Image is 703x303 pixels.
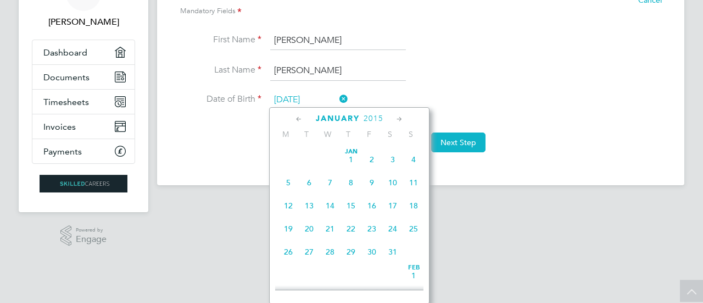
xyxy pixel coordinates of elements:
span: T [338,129,359,139]
a: Invoices [32,114,135,139]
span: 12 [278,195,299,216]
span: 1 [403,265,424,286]
span: Jan [341,149,361,155]
span: 25 [403,218,424,239]
a: Payments [32,139,135,163]
span: 24 [382,218,403,239]
a: Go to home page [32,175,135,192]
span: 22 [341,218,361,239]
span: 15 [341,195,361,216]
span: 28 [320,241,341,262]
button: Next Step [431,133,486,152]
span: 20 [299,218,320,239]
span: Powered by [76,225,107,235]
span: 3 [382,149,403,170]
span: 2 [361,149,382,170]
span: 19 [278,218,299,239]
span: 5 [278,172,299,193]
span: 10 [382,172,403,193]
a: Documents [32,65,135,89]
span: 4 [403,149,424,170]
span: 6 [299,172,320,193]
span: Dashboard [43,47,87,58]
span: January [316,114,360,123]
span: 21 [320,218,341,239]
label: Last Name [179,64,261,76]
span: 11 [403,172,424,193]
span: 23 [361,218,382,239]
span: Feb [403,265,424,271]
span: 30 [361,241,382,262]
span: F [359,129,380,139]
span: 8 [341,172,361,193]
span: 1 [341,149,361,170]
span: 26 [278,241,299,262]
span: Payments [43,146,82,157]
span: S [380,129,400,139]
span: Jennifer Lawson-Lee [32,15,135,29]
span: 13 [299,195,320,216]
input: Select one [270,92,348,108]
span: 18 [403,195,424,216]
span: 16 [361,195,382,216]
span: Invoices [43,122,76,132]
span: M [275,129,296,139]
span: 27 [299,241,320,262]
div: Mandatory Fields [179,5,308,18]
span: Engage [76,235,107,244]
span: 9 [361,172,382,193]
label: First Name [179,34,261,46]
img: skilledcareers-logo-retina.png [40,175,127,192]
span: 17 [382,195,403,216]
span: W [317,129,338,139]
span: Documents [43,72,90,82]
a: Dashboard [32,40,135,64]
span: 31 [382,241,403,262]
span: 29 [341,241,361,262]
a: Timesheets [32,90,135,114]
span: 14 [320,195,341,216]
a: Powered byEngage [60,225,107,246]
span: T [296,129,317,139]
span: 7 [320,172,341,193]
span: S [400,129,421,139]
label: Date of Birth [179,93,261,105]
span: 2015 [364,114,383,123]
span: Timesheets [43,97,89,107]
